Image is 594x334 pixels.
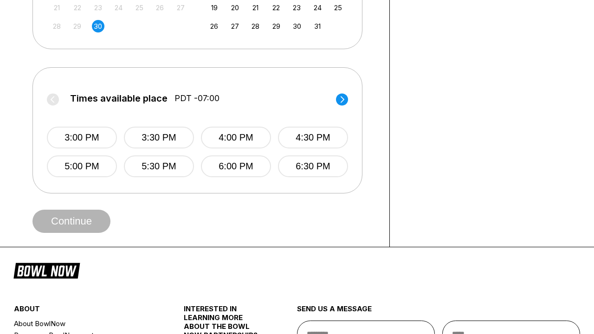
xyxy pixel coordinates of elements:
[133,1,146,14] div: Not available Thursday, September 25th, 2025
[332,1,344,14] div: Choose Saturday, October 25th, 2025
[124,127,194,148] button: 3:30 PM
[270,1,283,14] div: Choose Wednesday, October 22nd, 2025
[14,318,155,329] a: About BowlNow
[270,20,283,32] div: Choose Wednesday, October 29th, 2025
[14,304,155,318] div: about
[249,1,262,14] div: Choose Tuesday, October 21st, 2025
[208,1,220,14] div: Choose Sunday, October 19th, 2025
[229,20,241,32] div: Choose Monday, October 27th, 2025
[208,20,220,32] div: Choose Sunday, October 26th, 2025
[278,155,348,177] button: 6:30 PM
[154,1,166,14] div: Not available Friday, September 26th, 2025
[229,1,241,14] div: Choose Monday, October 20th, 2025
[92,1,104,14] div: Not available Tuesday, September 23rd, 2025
[124,155,194,177] button: 5:30 PM
[201,127,271,148] button: 4:00 PM
[51,20,63,32] div: Not available Sunday, September 28th, 2025
[47,155,117,177] button: 5:00 PM
[311,1,324,14] div: Choose Friday, October 24th, 2025
[47,127,117,148] button: 3:00 PM
[174,1,187,14] div: Not available Saturday, September 27th, 2025
[291,20,303,32] div: Choose Thursday, October 30th, 2025
[51,1,63,14] div: Not available Sunday, September 21st, 2025
[249,20,262,32] div: Choose Tuesday, October 28th, 2025
[311,20,324,32] div: Choose Friday, October 31st, 2025
[278,127,348,148] button: 4:30 PM
[174,93,220,103] span: PDT -07:00
[71,1,84,14] div: Not available Monday, September 22nd, 2025
[70,93,168,103] span: Times available place
[71,20,84,32] div: Not available Monday, September 29th, 2025
[92,20,104,32] div: Choose Tuesday, September 30th, 2025
[201,155,271,177] button: 6:00 PM
[291,1,303,14] div: Choose Thursday, October 23rd, 2025
[297,304,580,321] div: send us a message
[112,1,125,14] div: Not available Wednesday, September 24th, 2025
